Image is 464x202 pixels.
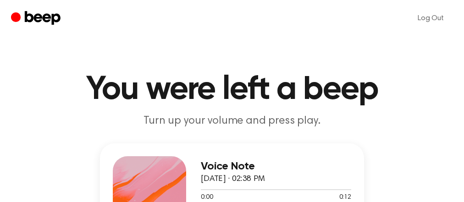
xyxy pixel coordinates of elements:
[56,114,408,129] p: Turn up your volume and press play.
[409,7,453,29] a: Log Out
[11,73,453,106] h1: You were left a beep
[201,160,351,173] h3: Voice Note
[201,175,265,183] span: [DATE] · 02:38 PM
[11,10,63,27] a: Beep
